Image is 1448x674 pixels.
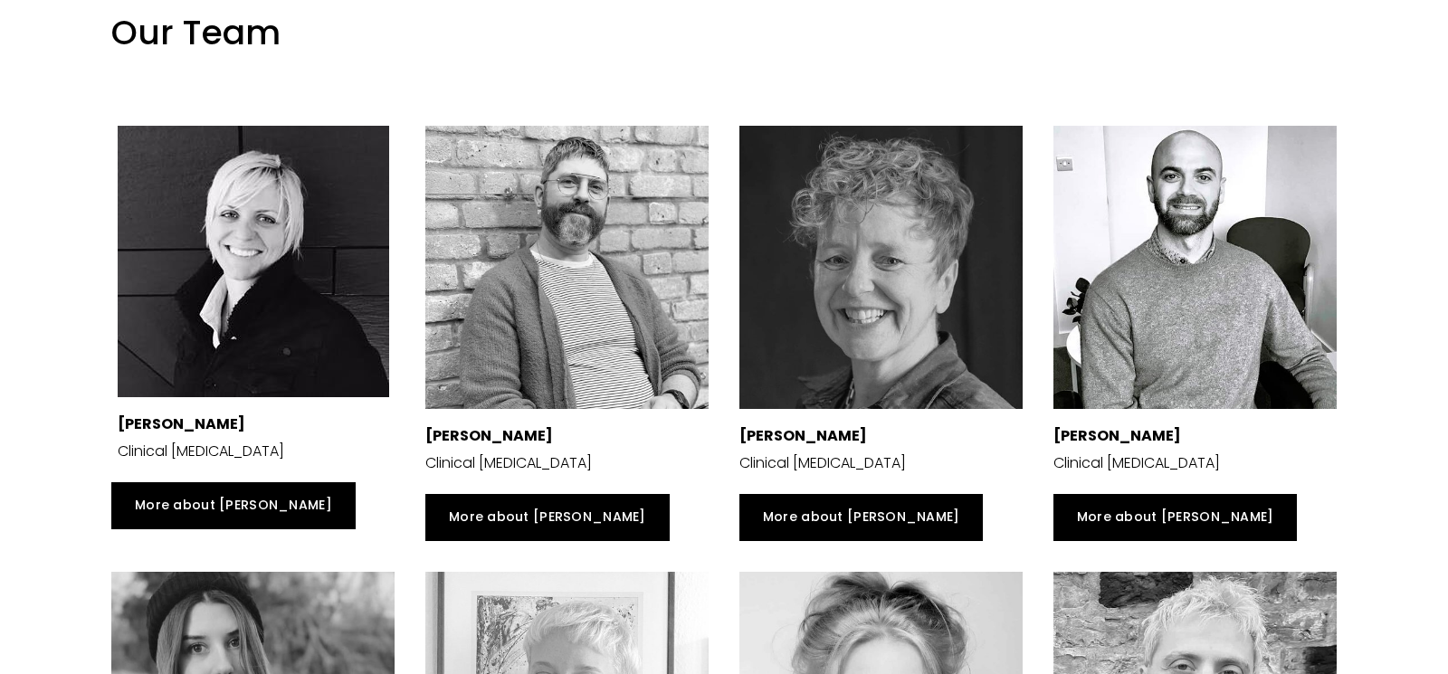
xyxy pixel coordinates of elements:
[425,423,709,450] p: [PERSON_NAME]
[111,482,355,529] a: More about [PERSON_NAME]
[1053,494,1297,541] a: More about [PERSON_NAME]
[739,423,1023,450] p: [PERSON_NAME]
[739,451,1023,477] p: Clinical [MEDICAL_DATA]
[739,494,983,541] a: More about [PERSON_NAME]
[1053,451,1337,477] p: Clinical [MEDICAL_DATA]
[118,439,389,465] p: Clinical [MEDICAL_DATA]
[425,451,709,477] p: Clinical [MEDICAL_DATA]
[118,412,389,438] p: [PERSON_NAME]
[425,494,669,541] a: More about [PERSON_NAME]
[1053,423,1337,450] p: [PERSON_NAME]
